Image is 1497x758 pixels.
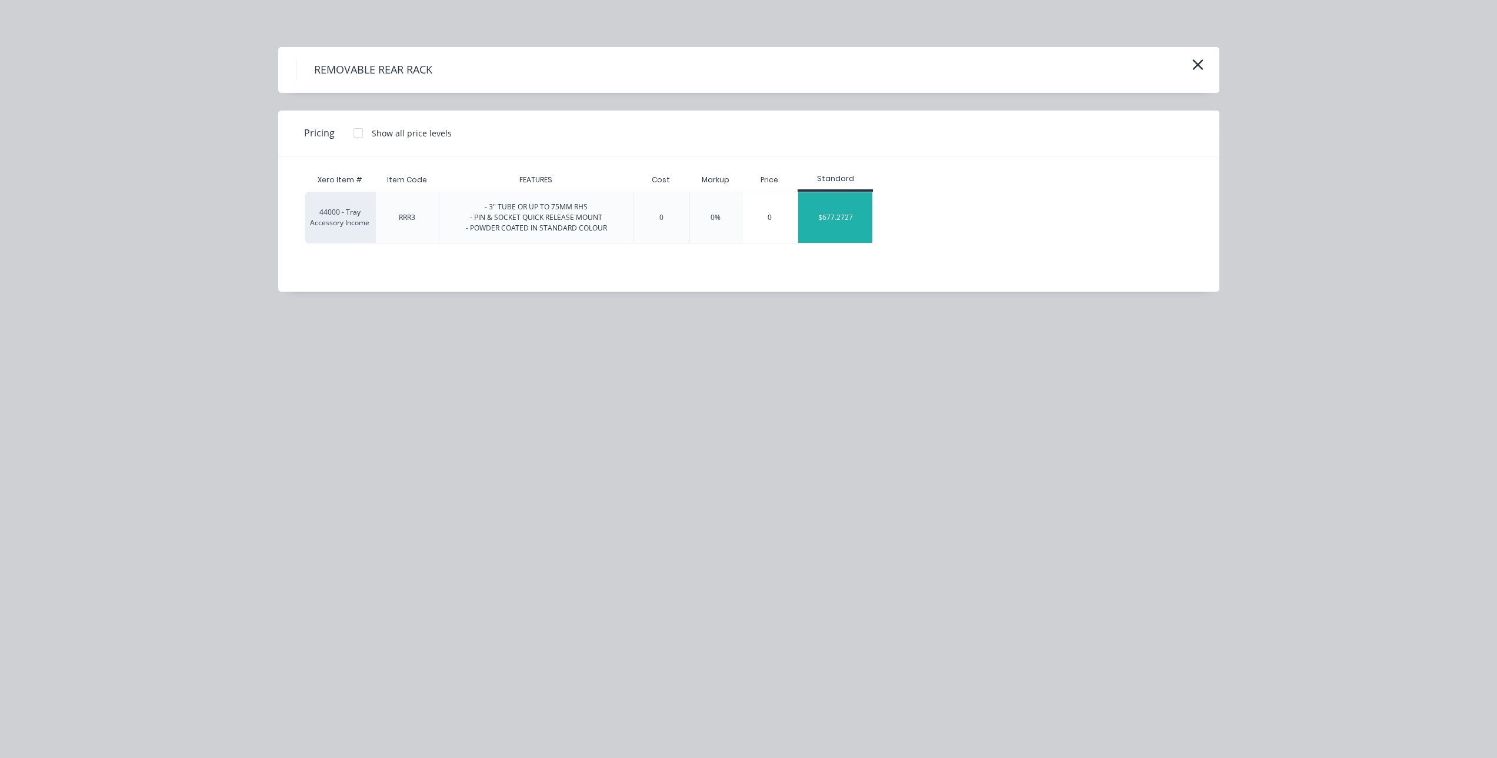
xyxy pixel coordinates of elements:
div: 0 [742,192,798,243]
div: Price [742,168,798,192]
span: Pricing [304,126,335,140]
div: Markup [689,168,742,192]
div: $677.2727 [798,192,872,243]
div: Xero Item # [305,168,375,192]
div: Standard [798,173,873,184]
div: 0% [711,212,721,223]
div: RRR3 [399,212,415,223]
div: Cost [633,168,689,192]
div: Show all price levels [372,127,452,139]
div: - 3" TUBE OR UP TO 75MM RHS - PIN & SOCKET QUICK RELEASE MOUNT - POWDER COATED IN STANDARD COLOUR [466,202,607,233]
div: 0 [659,212,664,223]
div: FEATURES [510,165,562,195]
div: 44000 - Tray Accessory Income [305,192,375,243]
h4: REMOVABLE REAR RACK [296,59,450,81]
div: Item Code [378,165,436,195]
